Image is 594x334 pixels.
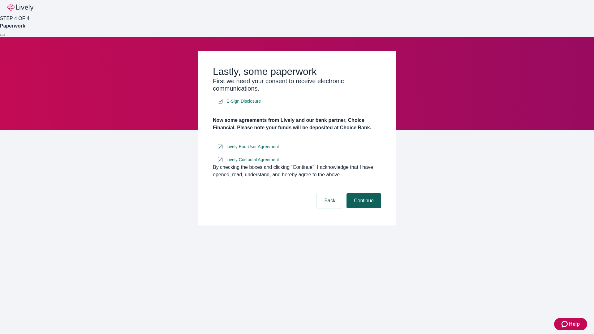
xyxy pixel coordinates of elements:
span: Lively Custodial Agreement [226,156,279,163]
span: E-Sign Disclosure [226,98,261,105]
h2: Lastly, some paperwork [213,66,381,77]
button: Back [317,193,343,208]
svg: Zendesk support icon [562,320,569,328]
button: Zendesk support iconHelp [554,318,587,330]
span: Help [569,320,580,328]
img: Lively [7,4,33,11]
button: Continue [346,193,381,208]
h3: First we need your consent to receive electronic communications. [213,77,381,92]
a: e-sign disclosure document [225,97,262,105]
a: e-sign disclosure document [225,156,280,164]
a: e-sign disclosure document [225,143,280,151]
div: By checking the boxes and clicking “Continue", I acknowledge that I have opened, read, understand... [213,164,381,178]
h4: Now some agreements from Lively and our bank partner, Choice Financial. Please note your funds wi... [213,117,381,131]
span: Lively End User Agreement [226,143,279,150]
